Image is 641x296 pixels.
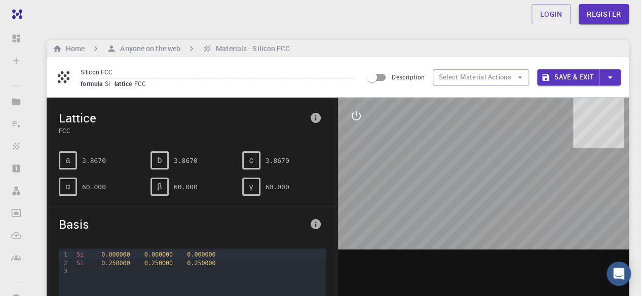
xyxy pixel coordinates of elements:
h6: Anyone on the web [116,43,180,54]
span: 0.250000 [101,260,130,267]
span: Si [77,260,84,267]
span: c [249,156,253,165]
span: 0.000000 [187,251,215,258]
h6: Home [62,43,85,54]
div: 3 [59,267,69,275]
pre: 60.000 [266,178,289,196]
div: Open Intercom Messenger [607,262,631,286]
span: Si [77,251,84,258]
span: 0.000000 [101,251,130,258]
span: Si [105,79,115,88]
span: 0.250000 [144,260,173,267]
span: b [157,156,162,165]
span: formula [81,79,105,88]
span: γ [249,182,253,191]
pre: 3.8670 [82,152,106,170]
pre: 60.000 [82,178,106,196]
span: FCC [134,79,150,88]
span: a [66,156,70,165]
pre: 60.000 [174,178,198,196]
img: logo [8,9,22,19]
button: info [306,214,326,234]
span: α [65,182,70,191]
span: lattice [115,79,134,88]
a: Register [579,4,629,24]
pre: 3.8670 [266,152,289,170]
a: Login [532,4,571,24]
nav: breadcrumb [51,43,292,54]
span: Lattice [59,110,306,126]
button: Save & Exit [537,69,599,86]
span: FCC [59,126,306,135]
span: Basis [59,216,306,232]
span: 0.000000 [144,251,173,258]
h6: Materials - Silicon FCC [212,43,290,54]
div: 1 [59,250,69,259]
pre: 3.8670 [174,152,198,170]
button: Select Material Actions [433,69,529,86]
div: 2 [59,259,69,267]
span: 0.250000 [187,260,215,267]
button: info [306,108,326,128]
span: Description [392,73,425,81]
span: β [157,182,162,191]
